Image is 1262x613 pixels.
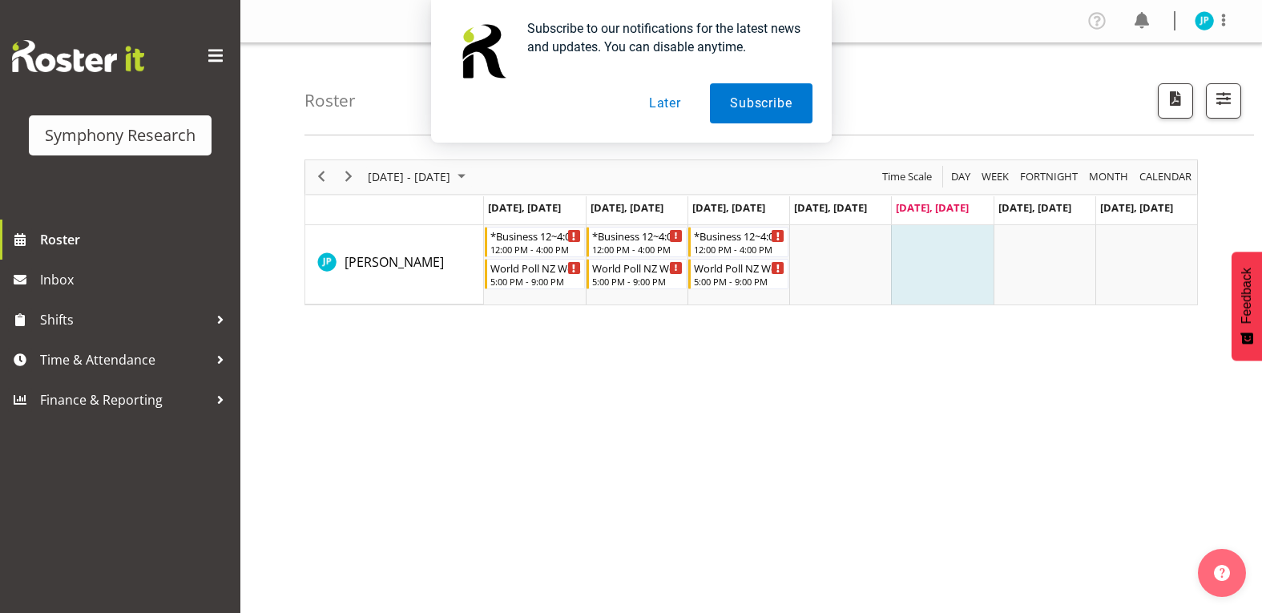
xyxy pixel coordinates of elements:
[1232,252,1262,361] button: Feedback - Show survey
[896,200,969,215] span: [DATE], [DATE]
[485,227,585,257] div: Jake Pringle"s event - *Business 12~4:00pm (mixed shift start times) Begin From Monday, September...
[881,167,933,187] span: Time Scale
[1214,565,1230,581] img: help-xxl-2.png
[688,227,788,257] div: Jake Pringle"s event - *Business 12~4:00pm (mixed shift start times) Begin From Wednesday, Septem...
[592,228,683,244] div: *Business 12~4:00pm (mixed shift start times)
[950,167,972,187] span: Day
[40,348,208,372] span: Time & Attendance
[587,259,687,289] div: Jake Pringle"s event - World Poll NZ Weekdays Begin From Tuesday, September 16, 2025 at 5:00:00 P...
[490,275,581,288] div: 5:00 PM - 9:00 PM
[1240,268,1254,324] span: Feedback
[1087,167,1130,187] span: Month
[592,275,683,288] div: 5:00 PM - 9:00 PM
[345,252,444,272] a: [PERSON_NAME]
[485,259,585,289] div: Jake Pringle"s event - World Poll NZ Weekdays Begin From Monday, September 15, 2025 at 5:00:00 PM...
[308,160,335,194] div: previous period
[1100,200,1173,215] span: [DATE], [DATE]
[362,160,475,194] div: September 15 - 21, 2025
[592,243,683,256] div: 12:00 PM - 4:00 PM
[880,167,935,187] button: Time Scale
[304,159,1198,305] div: Timeline Week of September 19, 2025
[587,227,687,257] div: Jake Pringle"s event - *Business 12~4:00pm (mixed shift start times) Begin From Tuesday, Septembe...
[629,83,701,123] button: Later
[514,19,812,56] div: Subscribe to our notifications for the latest news and updates. You can disable anytime.
[979,167,1012,187] button: Timeline Week
[490,260,581,276] div: World Poll NZ Weekdays
[1087,167,1131,187] button: Timeline Month
[338,167,360,187] button: Next
[450,19,514,83] img: notification icon
[694,260,784,276] div: World Poll NZ Weekdays
[1018,167,1081,187] button: Fortnight
[1138,167,1193,187] span: calendar
[694,243,784,256] div: 12:00 PM - 4:00 PM
[366,167,452,187] span: [DATE] - [DATE]
[40,388,208,412] span: Finance & Reporting
[40,228,232,252] span: Roster
[692,200,765,215] span: [DATE], [DATE]
[345,253,444,271] span: [PERSON_NAME]
[592,260,683,276] div: World Poll NZ Weekdays
[998,200,1071,215] span: [DATE], [DATE]
[688,259,788,289] div: Jake Pringle"s event - World Poll NZ Weekdays Begin From Wednesday, September 17, 2025 at 5:00:00...
[980,167,1010,187] span: Week
[1018,167,1079,187] span: Fortnight
[484,225,1197,304] table: Timeline Week of September 19, 2025
[488,200,561,215] span: [DATE], [DATE]
[40,308,208,332] span: Shifts
[40,268,232,292] span: Inbox
[591,200,663,215] span: [DATE], [DATE]
[710,83,812,123] button: Subscribe
[490,243,581,256] div: 12:00 PM - 4:00 PM
[794,200,867,215] span: [DATE], [DATE]
[1137,167,1195,187] button: Month
[694,275,784,288] div: 5:00 PM - 9:00 PM
[949,167,974,187] button: Timeline Day
[311,167,333,187] button: Previous
[305,225,484,304] td: Jake Pringle resource
[694,228,784,244] div: *Business 12~4:00pm (mixed shift start times)
[490,228,581,244] div: *Business 12~4:00pm (mixed shift start times)
[365,167,473,187] button: September 2025
[335,160,362,194] div: next period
